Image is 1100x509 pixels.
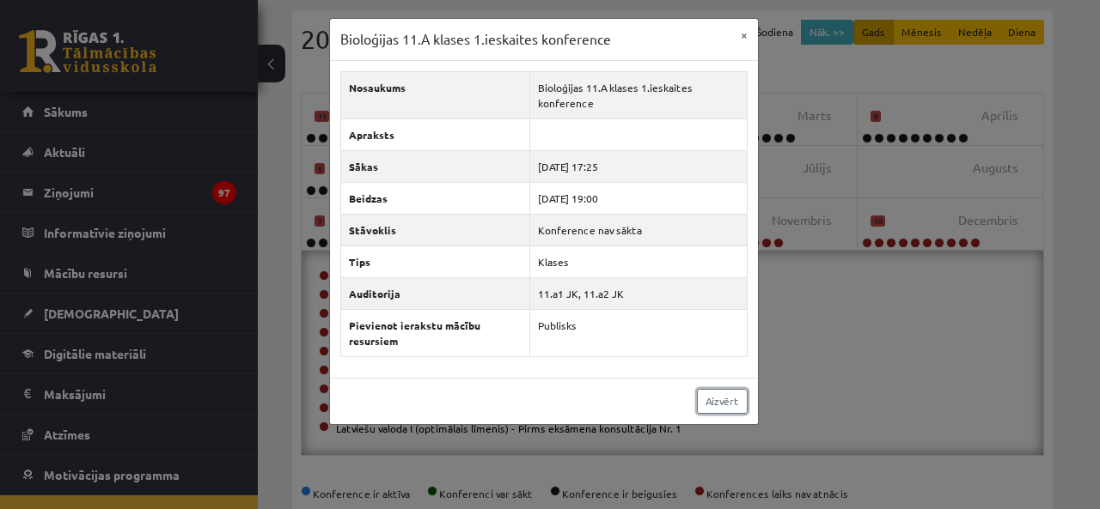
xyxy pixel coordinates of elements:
[340,29,611,50] h3: Bioloģijas 11.A klases 1.ieskaites konference
[340,118,529,150] th: Apraksts
[529,309,747,356] td: Publisks
[529,245,747,277] td: Klases
[340,71,529,118] th: Nosaukums
[529,150,747,182] td: [DATE] 17:25
[529,277,747,309] td: 11.a1 JK, 11.a2 JK
[340,214,529,245] th: Stāvoklis
[529,182,747,214] td: [DATE] 19:00
[730,19,758,52] button: ×
[340,150,529,182] th: Sākas
[697,389,748,414] a: Aizvērt
[340,245,529,277] th: Tips
[340,277,529,309] th: Auditorija
[340,182,529,214] th: Beidzas
[340,309,529,356] th: Pievienot ierakstu mācību resursiem
[529,71,747,118] td: Bioloģijas 11.A klases 1.ieskaites konference
[529,214,747,245] td: Konference nav sākta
